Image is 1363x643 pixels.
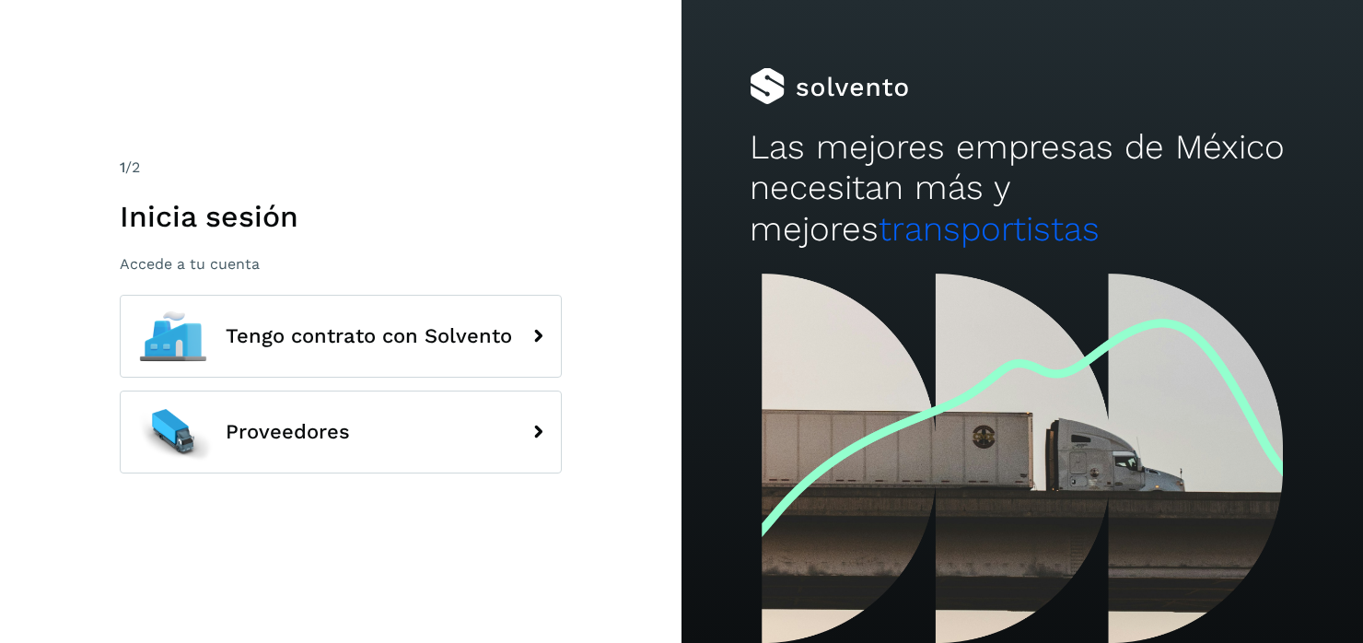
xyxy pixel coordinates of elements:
[120,157,562,179] div: /2
[120,391,562,473] button: Proveedores
[120,295,562,378] button: Tengo contrato con Solvento
[120,255,562,273] p: Accede a tu cuenta
[120,199,562,234] h1: Inicia sesión
[120,158,125,176] span: 1
[879,209,1100,249] span: transportistas
[226,325,512,347] span: Tengo contrato con Solvento
[750,127,1295,250] h2: Las mejores empresas de México necesitan más y mejores
[226,421,350,443] span: Proveedores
